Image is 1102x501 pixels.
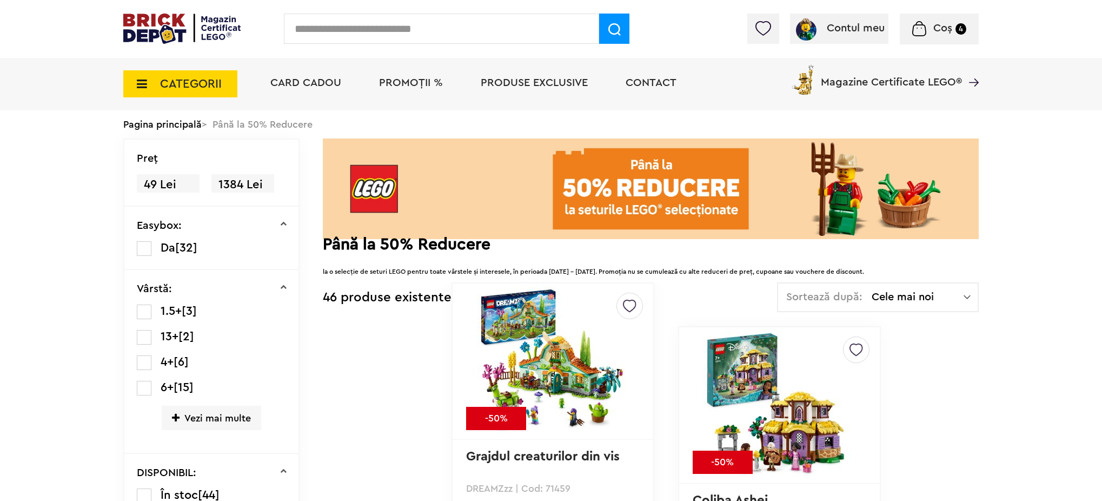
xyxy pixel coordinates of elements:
[270,77,341,88] a: Card Cadou
[786,292,862,302] span: Sortează după:
[933,23,952,34] span: Coș
[161,356,174,368] span: 4+
[137,467,196,478] p: DISPONIBIL:
[323,139,979,239] img: Landing page banner
[174,381,194,393] span: [15]
[794,23,885,34] a: Contul meu
[182,305,197,317] span: [3]
[872,292,964,302] span: Cele mai noi
[955,23,966,35] small: 4
[123,110,979,139] div: > Până la 50% Reducere
[161,305,182,317] span: 1.5+
[175,242,197,254] span: [32]
[703,329,855,481] img: Coliba Ashei
[137,220,182,231] p: Easybox:
[123,120,202,129] a: Pagina principală
[323,239,979,250] h2: Până la 50% Reducere
[198,489,220,501] span: [44]
[137,284,172,294] p: Vârstă:
[379,77,443,88] a: PROMOȚII %
[323,282,452,313] div: 46 produse existente
[821,63,962,88] span: Magazine Certificate LEGO®
[466,450,620,463] a: Grajdul creaturilor din vis
[161,331,178,342] span: 13+
[174,356,189,368] span: [6]
[178,331,194,342] span: [2]
[962,63,979,74] a: Magazine Certificate LEGO®
[161,381,174,393] span: 6+
[137,174,200,195] span: 49 Lei
[160,78,222,90] span: CATEGORII
[161,489,198,501] span: În stoc
[466,407,526,430] div: -50%
[827,23,885,34] span: Contul meu
[323,255,979,277] div: la o selecție de seturi LEGO pentru toate vârstele și interesele, în perioada [DATE] - [DATE]. Pr...
[693,451,753,474] div: -50%
[481,77,588,88] a: Produse exclusive
[161,242,175,254] span: Da
[162,406,261,430] span: Vezi mai multe
[477,286,629,437] img: Grajdul creaturilor din vis
[137,153,158,164] p: Preţ
[466,484,640,493] p: DREAMZzz | Cod: 71459
[211,174,274,195] span: 1384 Lei
[626,77,676,88] a: Contact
